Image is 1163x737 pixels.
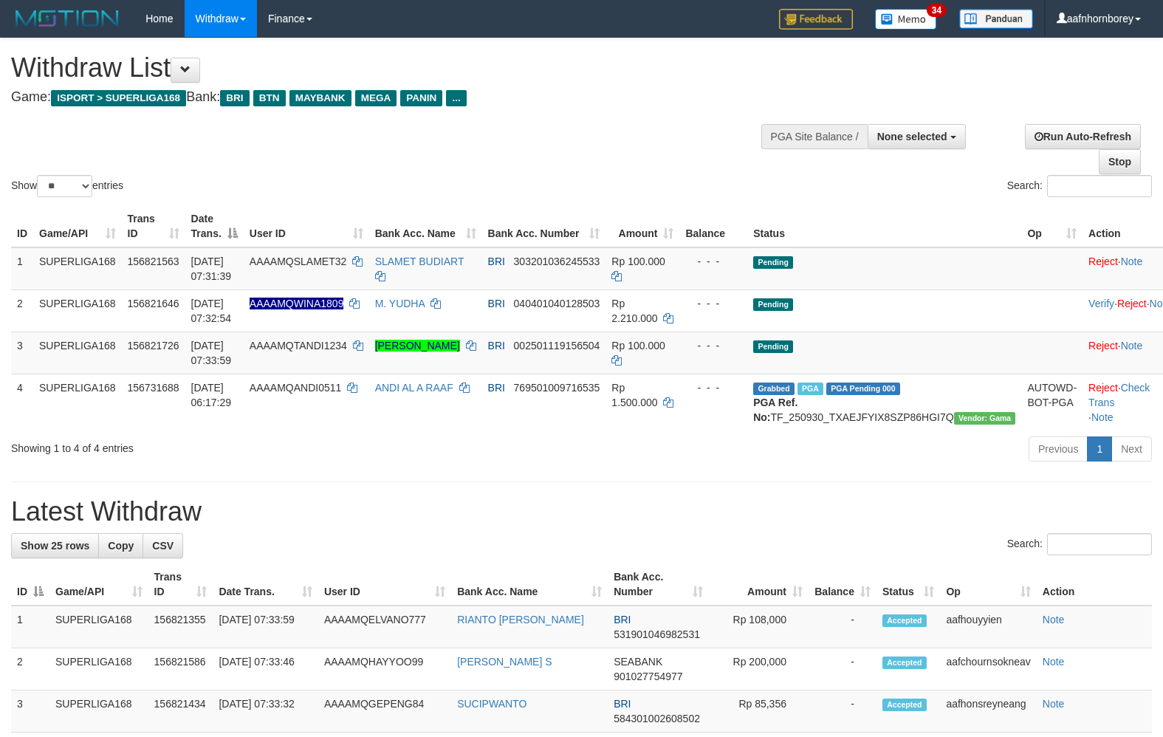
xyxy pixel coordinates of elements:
[614,614,631,625] span: BRI
[1111,436,1152,462] a: Next
[11,563,49,606] th: ID: activate to sort column descending
[355,90,397,106] span: MEGA
[213,563,318,606] th: Date Trans.: activate to sort column ascending
[611,340,665,352] span: Rp 100.000
[375,340,460,352] a: [PERSON_NAME]
[37,175,92,197] select: Showentries
[122,205,185,247] th: Trans ID: activate to sort column ascending
[614,656,662,668] span: SEABANK
[128,340,179,352] span: 156821726
[761,124,868,149] div: PGA Site Balance /
[940,690,1036,733] td: aafhonsreyneang
[1037,563,1152,606] th: Action
[1043,614,1065,625] a: Note
[457,698,526,710] a: SUCIPWANTO
[49,648,148,690] td: SUPERLIGA168
[514,298,600,309] span: Copy 040401040128503 to clipboard
[753,298,793,311] span: Pending
[927,4,947,17] span: 34
[244,205,369,247] th: User ID: activate to sort column ascending
[33,374,122,431] td: SUPERLIGA168
[451,563,608,606] th: Bank Acc. Name: activate to sort column ascending
[11,332,33,374] td: 3
[1091,411,1114,423] a: Note
[747,374,1021,431] td: TF_250930_TXAEJFYIX8SZP86HGI7Q
[488,382,505,394] span: BRI
[98,533,143,558] a: Copy
[213,606,318,648] td: [DATE] 07:33:59
[1087,436,1112,462] a: 1
[1088,256,1118,267] a: Reject
[1021,374,1083,431] td: AUTOWD-BOT-PGA
[318,606,451,648] td: AAAAMQELVANO777
[685,338,741,353] div: - - -
[33,247,122,290] td: SUPERLIGA168
[51,90,186,106] span: ISPORT > SUPERLIGA168
[148,648,213,690] td: 156821586
[877,131,947,143] span: None selected
[33,332,122,374] td: SUPERLIGA168
[11,247,33,290] td: 1
[882,614,927,627] span: Accepted
[191,340,232,366] span: [DATE] 07:33:59
[11,606,49,648] td: 1
[33,205,122,247] th: Game/API: activate to sort column ascending
[1007,175,1152,197] label: Search:
[875,9,937,30] img: Button%20Memo.svg
[148,563,213,606] th: Trans ID: activate to sort column ascending
[49,606,148,648] td: SUPERLIGA168
[11,648,49,690] td: 2
[1117,298,1147,309] a: Reject
[152,540,174,552] span: CSV
[318,648,451,690] td: AAAAMQHAYYOO99
[11,90,761,105] h4: Game: Bank:
[685,296,741,311] div: - - -
[213,648,318,690] td: [DATE] 07:33:46
[213,690,318,733] td: [DATE] 07:33:32
[809,648,876,690] td: -
[11,289,33,332] td: 2
[457,614,584,625] a: RIANTO [PERSON_NAME]
[709,690,809,733] td: Rp 85,356
[148,606,213,648] td: 156821355
[1043,698,1065,710] a: Note
[488,298,505,309] span: BRI
[514,256,600,267] span: Copy 303201036245533 to clipboard
[1121,340,1143,352] a: Note
[250,298,344,309] span: Nama rekening ada tanda titik/strip, harap diedit
[614,713,700,724] span: Copy 584301002608502 to clipboard
[11,690,49,733] td: 3
[514,382,600,394] span: Copy 769501009716535 to clipboard
[11,533,99,558] a: Show 25 rows
[400,90,442,106] span: PANIN
[809,690,876,733] td: -
[185,205,244,247] th: Date Trans.: activate to sort column descending
[1099,149,1141,174] a: Stop
[611,256,665,267] span: Rp 100.000
[1121,256,1143,267] a: Note
[959,9,1033,29] img: panduan.png
[11,53,761,83] h1: Withdraw List
[11,7,123,30] img: MOTION_logo.png
[882,657,927,669] span: Accepted
[457,656,552,668] a: [PERSON_NAME] S
[709,648,809,690] td: Rp 200,000
[809,606,876,648] td: -
[1025,124,1141,149] a: Run Auto-Refresh
[797,383,823,395] span: Marked by aafromsomean
[709,606,809,648] td: Rp 108,000
[614,628,700,640] span: Copy 531901046982531 to clipboard
[11,205,33,247] th: ID
[679,205,747,247] th: Balance
[191,298,232,324] span: [DATE] 07:32:54
[375,256,464,267] a: SLAMET BUDIART
[1043,656,1065,668] a: Note
[143,533,183,558] a: CSV
[250,382,342,394] span: AAAAMQANDI0511
[250,256,347,267] span: AAAAMQSLAMET32
[33,289,122,332] td: SUPERLIGA168
[1029,436,1088,462] a: Previous
[220,90,249,106] span: BRI
[685,254,741,269] div: - - -
[1007,533,1152,555] label: Search:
